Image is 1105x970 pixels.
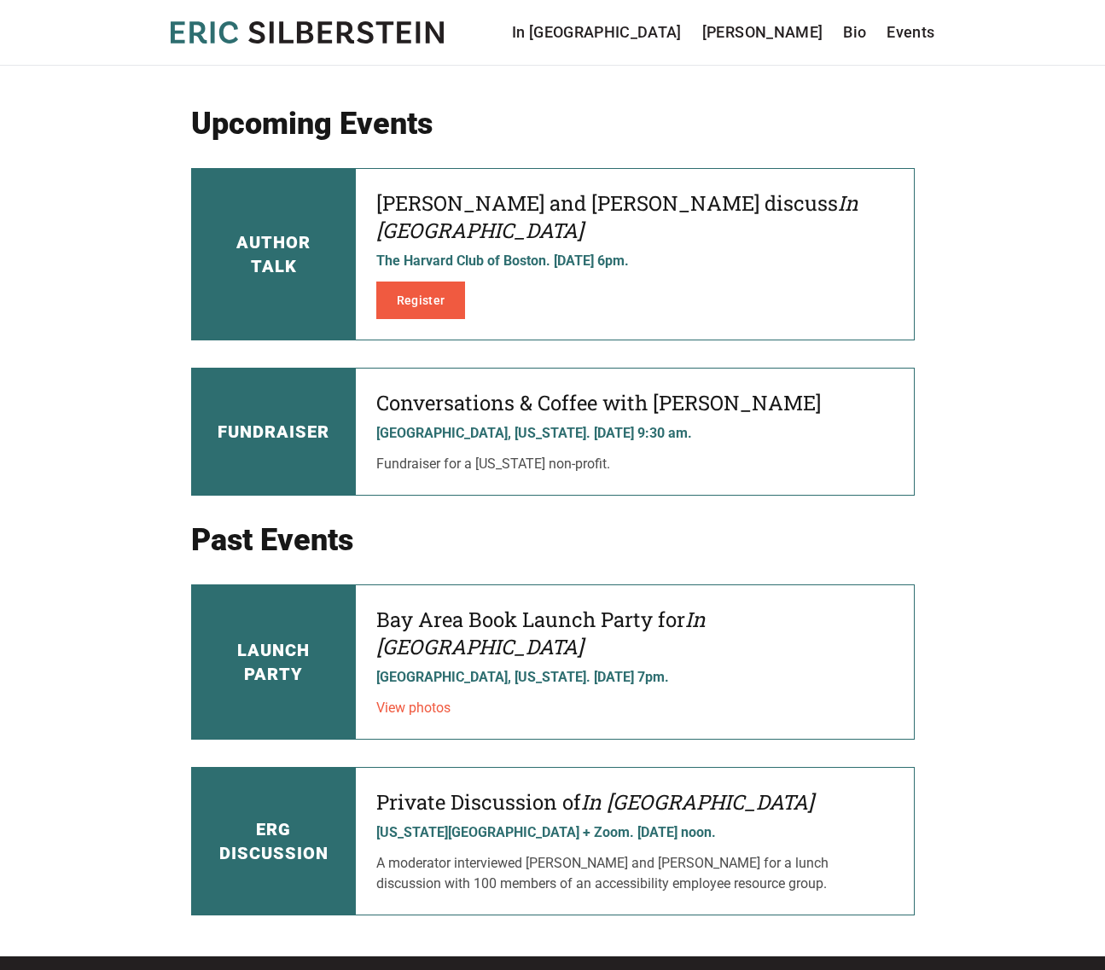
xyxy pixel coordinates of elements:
h1: Upcoming Events [191,107,915,141]
em: In [GEOGRAPHIC_DATA] [376,606,706,660]
h3: ERG Discussion [219,817,329,865]
em: In [GEOGRAPHIC_DATA] [581,788,813,816]
p: A moderator interviewed [PERSON_NAME] and [PERSON_NAME] for a lunch discussion with 100 members o... [376,853,893,894]
a: View photos [376,700,451,716]
p: The Harvard Club of Boston. [DATE] 6pm. [376,251,893,271]
h3: Author Talk [236,230,311,278]
p: [GEOGRAPHIC_DATA], [US_STATE]. [DATE] 9:30 am. [376,423,893,444]
a: [PERSON_NAME] [702,20,823,44]
a: Bio [843,20,866,44]
a: Events [887,20,934,44]
a: Register [376,282,466,319]
a: In [GEOGRAPHIC_DATA] [512,20,682,44]
h3: Launch Party [237,638,310,686]
h4: Bay Area Book Launch Party for [376,606,893,660]
p: Fundraiser for a [US_STATE] non-profit. [376,454,893,474]
p: [US_STATE][GEOGRAPHIC_DATA] + Zoom. [DATE] noon. [376,822,893,843]
em: In [GEOGRAPHIC_DATA] [376,189,858,244]
h4: [PERSON_NAME] and [PERSON_NAME] discuss [376,189,893,244]
h1: Past Events [191,523,915,557]
h4: Private Discussion of [376,788,893,816]
h3: Fundraiser [218,420,329,444]
h4: Conversations & Coffee with [PERSON_NAME] [376,389,893,416]
p: [GEOGRAPHIC_DATA], [US_STATE]. [DATE] 7pm. [376,667,893,688]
